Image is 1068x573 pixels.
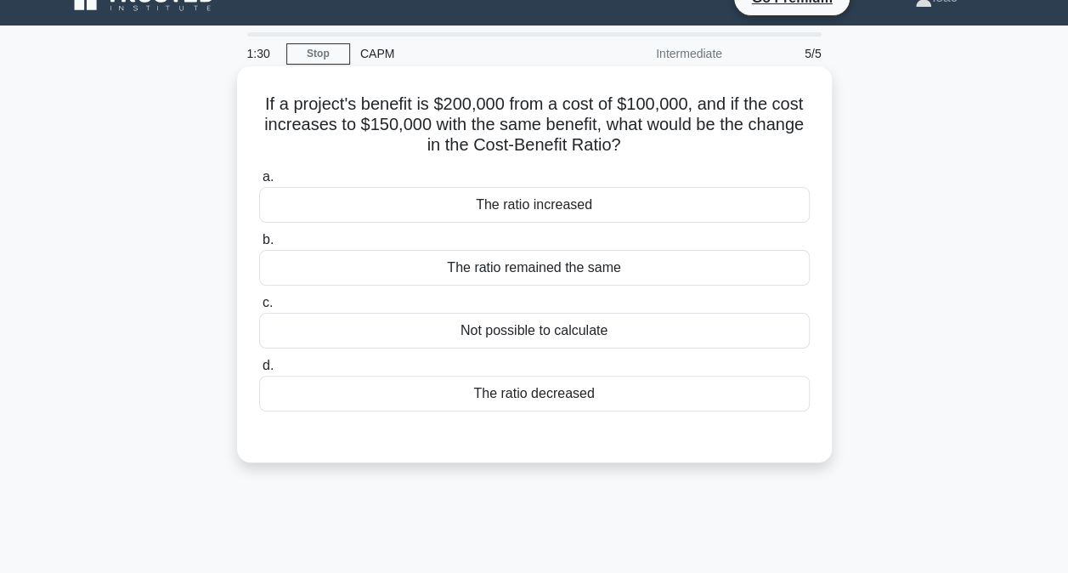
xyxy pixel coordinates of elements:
[257,94,811,156] h5: If a project's benefit is $200,000 from a cost of $100,000, and if the cost increases to $150,000...
[263,358,274,372] span: d.
[263,169,274,184] span: a.
[732,37,832,71] div: 5/5
[350,37,584,71] div: CAPM
[286,43,350,65] a: Stop
[584,37,732,71] div: Intermediate
[263,295,273,309] span: c.
[259,313,810,349] div: Not possible to calculate
[259,376,810,411] div: The ratio decreased
[237,37,286,71] div: 1:30
[263,232,274,247] span: b.
[259,187,810,223] div: The ratio increased
[259,250,810,286] div: The ratio remained the same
